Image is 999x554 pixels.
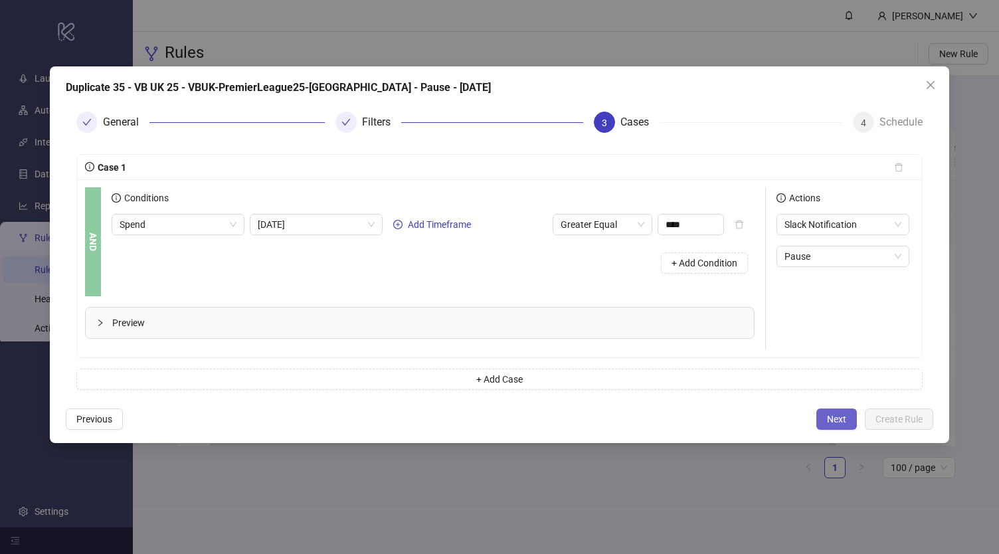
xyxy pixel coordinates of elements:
[408,219,471,230] span: Add Timeframe
[925,80,936,90] span: close
[784,215,901,234] span: Slack Notification
[85,162,94,171] span: info-circle
[82,118,92,127] span: check
[86,232,100,251] b: AND
[66,409,123,430] button: Previous
[103,112,149,133] div: General
[724,214,755,235] button: delete
[661,252,748,274] button: + Add Condition
[86,308,754,338] div: Preview
[476,374,523,385] span: + Add Case
[784,246,901,266] span: Pause
[362,112,401,133] div: Filters
[827,414,846,424] span: Next
[76,414,112,424] span: Previous
[861,118,866,128] span: 4
[393,220,403,229] span: plus-circle
[112,193,121,203] span: info-circle
[112,316,743,330] span: Preview
[920,74,941,96] button: Close
[602,118,607,128] span: 3
[561,215,644,234] span: Greater Equal
[776,193,786,203] span: info-circle
[672,258,737,268] span: + Add Condition
[94,162,126,173] span: Case 1
[258,215,375,234] span: Today
[121,193,169,203] span: Conditions
[96,319,104,327] span: collapsed
[388,217,476,232] button: Add Timeframe
[786,193,820,203] span: Actions
[865,409,933,430] button: Create Rule
[879,112,923,133] div: Schedule
[66,80,933,96] div: Duplicate 35 - VB UK 25 - VBUK-PremierLeague25-[GEOGRAPHIC_DATA] - Pause - [DATE]
[816,409,857,430] button: Next
[620,112,660,133] div: Cases
[341,118,351,127] span: check
[120,215,236,234] span: Spend
[76,369,923,390] button: + Add Case
[883,157,914,178] button: delete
